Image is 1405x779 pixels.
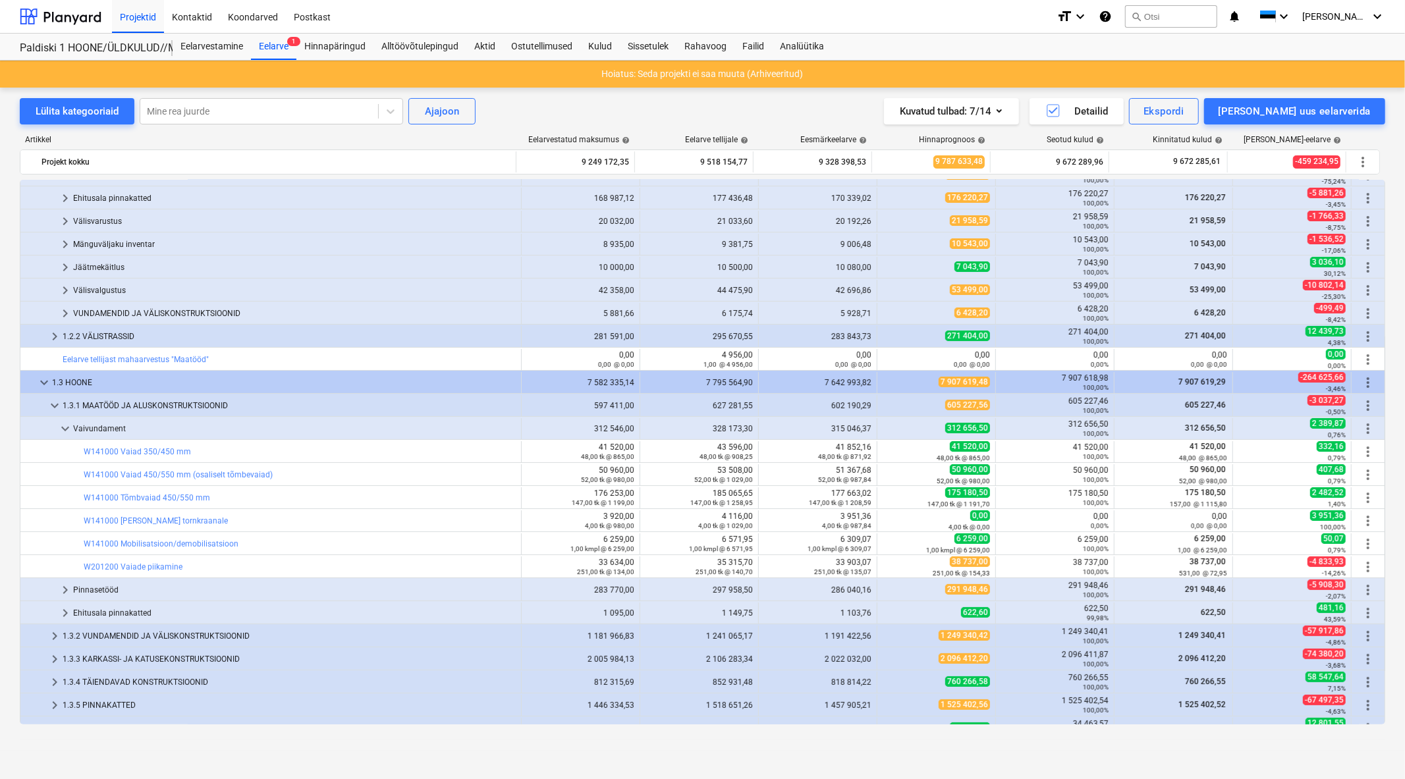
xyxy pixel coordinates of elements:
div: 9 328 398,53 [759,151,866,173]
div: 185 065,65 [646,489,753,507]
span: search [1131,11,1142,22]
span: 9 672 285,61 [1172,156,1222,167]
small: -3,45% [1326,201,1346,208]
span: help [1212,136,1223,144]
button: Lülita kategooriaid [20,98,134,124]
span: help [619,136,630,144]
small: -0,50% [1326,408,1346,416]
span: keyboard_arrow_right [47,720,63,736]
a: Alltöövõtulepingud [373,34,466,60]
span: Rohkem tegevusi [1355,154,1371,170]
span: Rohkem tegevusi [1360,398,1376,414]
div: 43 596,00 [646,443,753,461]
a: Eelarve tellijast mahaarvestus "Maatööd" [63,355,209,364]
small: 48,00 tk @ 908,25 [700,453,753,460]
small: 48,00 tk @ 871,92 [818,453,871,460]
span: 50 960,00 [950,464,990,475]
span: 10 543,00 [950,238,990,249]
small: 157,00 @ 1 115,80 [1170,500,1227,508]
div: Mänguväljaku inventar [73,234,516,255]
span: 12 439,73 [1306,326,1346,336]
div: 21 033,60 [646,217,753,226]
span: 41 520,00 [950,441,990,452]
small: 48,00 @ 865,00 [1179,454,1227,462]
div: 9 249 172,35 [522,151,629,173]
span: 312 656,50 [1184,423,1227,433]
a: Failid [734,34,772,60]
span: -499,49 [1314,303,1346,313]
small: 147,00 tk @ 1 199,00 [572,499,634,506]
div: 10 500,00 [646,263,753,272]
button: [PERSON_NAME] uus eelarverida [1204,98,1385,124]
a: Kulud [580,34,620,60]
div: Ehitusala pinnakatted [73,188,516,209]
span: 9 787 633,48 [933,155,985,168]
small: 4,38% [1328,339,1346,346]
small: 100,00% [1083,176,1109,184]
small: 1,40% [1328,500,1346,508]
small: 0,79% [1328,477,1346,485]
div: 6 571,95 [646,535,753,553]
span: -10 802,14 [1303,280,1346,290]
small: 100,00% [1083,200,1109,207]
div: 42 358,00 [527,286,634,295]
a: Eelarve1 [251,34,296,60]
small: -75,24% [1322,178,1346,185]
button: Ajajoon [408,98,476,124]
div: 0,00 [527,350,634,369]
span: Rohkem tegevusi [1360,259,1376,275]
small: -17,06% [1322,247,1346,254]
small: 0,76% [1328,431,1346,439]
small: 4,00 tk @ 1 029,00 [698,522,753,529]
div: Kuvatud tulbad : 7/14 [900,103,1003,120]
small: 0,00 @ 0,00 [835,361,871,368]
div: Projekt kokku [41,151,510,173]
span: 0,00 [970,510,990,521]
small: 100,00% [1083,246,1109,253]
div: 7 642 993,82 [764,378,871,387]
a: W141000 Mobilisatsioon/demobilisatsioon [84,539,238,549]
div: 177 436,48 [646,194,753,203]
div: Välisvarustus [73,211,516,232]
a: Sissetulek [620,34,676,60]
span: Rohkem tegevusi [1360,651,1376,667]
small: 100,00% [1083,338,1109,345]
span: Rohkem tegevusi [1360,605,1376,621]
span: 605 227,56 [945,400,990,410]
a: W141000 Tõmbvaiad 450/550 mm [84,493,210,502]
div: 9 006,48 [764,240,871,249]
span: 6 259,00 [1193,534,1227,543]
div: 7 907 618,98 [1001,373,1109,392]
div: 175 180,50 [1001,489,1109,507]
small: 0,00 @ 0,00 [1191,522,1227,529]
div: Ostutellimused [503,34,580,60]
small: 0,00% [1328,362,1346,369]
span: Rohkem tegevusi [1360,467,1376,483]
div: 1.3.1 MAATÖÖD JA ALUSKONSTRUKTSIOONID [63,395,516,416]
span: 2 389,87 [1310,418,1346,429]
span: keyboard_arrow_right [47,697,63,713]
div: 4 956,00 [646,350,753,369]
span: 7 043,90 [954,261,990,272]
small: 100,00% [1320,524,1346,531]
small: -8,42% [1326,316,1346,323]
span: keyboard_arrow_right [57,306,73,321]
small: -8,75% [1326,224,1346,231]
span: Rohkem tegevusi [1360,674,1376,690]
div: 8 935,00 [527,240,634,249]
span: 312 656,50 [945,423,990,433]
div: 597 411,00 [527,401,634,410]
span: -5 881,26 [1308,188,1346,198]
span: Rohkem tegevusi [1360,329,1376,344]
span: keyboard_arrow_right [47,329,63,344]
small: 30,12% [1324,270,1346,277]
small: 100,00% [1083,430,1109,437]
span: keyboard_arrow_right [57,282,73,298]
div: 21 958,59 [1001,212,1109,230]
div: 10 543,00 [1001,235,1109,254]
div: 0,00 [1001,350,1109,369]
span: Rohkem tegevusi [1360,559,1376,575]
span: Rohkem tegevusi [1360,720,1376,736]
span: 50 960,00 [1188,465,1227,474]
